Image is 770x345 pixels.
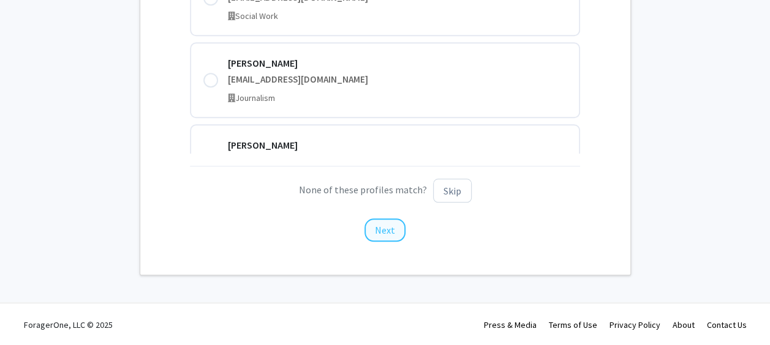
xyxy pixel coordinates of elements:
p: None of these profiles match? [190,179,580,202]
a: Contact Us [707,319,747,330]
div: [PERSON_NAME] [228,138,567,152]
a: Terms of Use [549,319,597,330]
div: [PERSON_NAME] [228,56,567,70]
button: Next [364,218,406,242]
div: [EMAIL_ADDRESS][DOMAIN_NAME] [228,73,567,87]
a: About [673,319,695,330]
iframe: Chat [9,290,52,336]
a: Privacy Policy [610,319,660,330]
a: Press & Media [484,319,537,330]
span: Social Work [235,10,278,21]
span: Journalism [235,92,275,103]
button: Skip [433,179,472,202]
